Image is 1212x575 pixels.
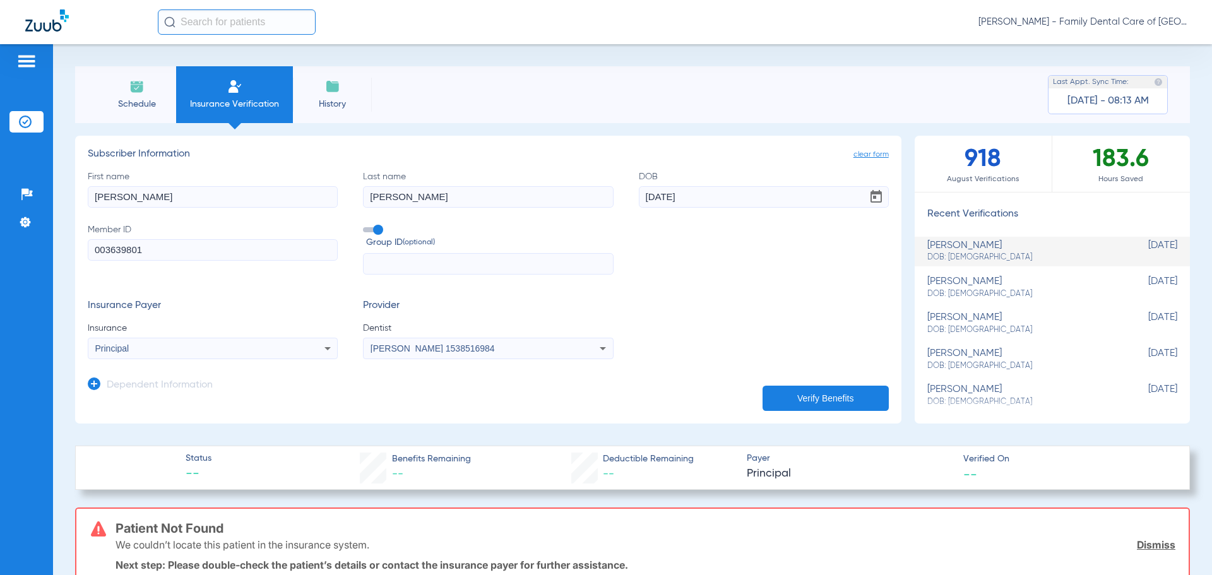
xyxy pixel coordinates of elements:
span: Schedule [107,98,167,110]
span: Dentist [363,322,613,335]
h3: Dependent Information [107,379,213,392]
div: 918 [915,136,1052,192]
button: Open calendar [864,184,889,210]
span: [DATE] [1114,276,1177,299]
div: [PERSON_NAME] [927,240,1114,263]
span: [DATE] [1114,348,1177,371]
span: DOB: [DEMOGRAPHIC_DATA] [927,288,1114,300]
span: Hours Saved [1052,173,1190,186]
h3: Provider [363,300,613,312]
input: DOBOpen calendar [639,186,889,208]
p: Next step: Please double-check the patient’s details or contact the insurance payer for further a... [116,559,1175,571]
img: History [325,79,340,94]
span: Principal [95,343,129,353]
span: DOB: [DEMOGRAPHIC_DATA] [927,360,1114,372]
label: DOB [639,170,889,208]
span: Insurance [88,322,338,335]
img: hamburger-icon [16,54,37,69]
img: Schedule [129,79,145,94]
h3: Subscriber Information [88,148,889,161]
span: clear form [853,148,889,161]
input: Member ID [88,239,338,261]
span: [DATE] [1114,312,1177,335]
span: DOB: [DEMOGRAPHIC_DATA] [927,396,1114,408]
span: [PERSON_NAME] 1538516984 [371,343,495,353]
input: First name [88,186,338,208]
span: Status [186,452,211,465]
h3: Insurance Payer [88,300,338,312]
span: History [302,98,362,110]
img: Zuub Logo [25,9,69,32]
small: (optional) [403,236,435,249]
span: Benefits Remaining [392,453,471,466]
a: Dismiss [1137,538,1175,551]
div: [PERSON_NAME] [927,384,1114,407]
span: Verified On [963,453,1169,466]
span: DOB: [DEMOGRAPHIC_DATA] [927,324,1114,336]
span: DOB: [DEMOGRAPHIC_DATA] [927,252,1114,263]
span: [DATE] [1114,240,1177,263]
input: Last name [363,186,613,208]
span: [PERSON_NAME] - Family Dental Care of [GEOGRAPHIC_DATA] [978,16,1187,28]
h3: Recent Verifications [915,208,1190,221]
p: We couldn’t locate this patient in the insurance system. [116,538,369,551]
img: error-icon [91,521,106,536]
span: -- [186,466,211,483]
span: Payer [747,452,953,465]
img: Manual Insurance Verification [227,79,242,94]
label: Member ID [88,223,338,275]
span: [DATE] - 08:13 AM [1067,95,1149,107]
img: Search Icon [164,16,175,28]
span: -- [603,468,614,480]
div: [PERSON_NAME] [927,276,1114,299]
span: Group ID [366,236,613,249]
span: Deductible Remaining [603,453,694,466]
span: -- [392,468,403,480]
label: Last name [363,170,613,208]
span: Principal [747,466,953,482]
img: last sync help info [1154,78,1163,86]
div: [PERSON_NAME] [927,348,1114,371]
div: 183.6 [1052,136,1190,192]
span: August Verifications [915,173,1052,186]
span: -- [963,467,977,480]
span: Last Appt. Sync Time: [1053,76,1129,88]
button: Verify Benefits [763,386,889,411]
input: Search for patients [158,9,316,35]
label: First name [88,170,338,208]
span: [DATE] [1114,384,1177,407]
div: [PERSON_NAME] [927,312,1114,335]
h3: Patient Not Found [116,522,1175,535]
span: Insurance Verification [186,98,283,110]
